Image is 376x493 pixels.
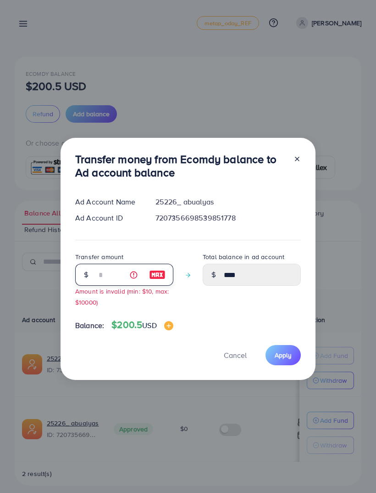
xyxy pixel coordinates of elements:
span: USD [142,320,156,330]
div: Ad Account Name [68,197,148,207]
small: Amount is invalid (min: $10, max: $10000) [75,287,169,306]
iframe: Chat [337,452,369,486]
label: Total balance in ad account [203,252,284,261]
h4: $200.5 [111,319,173,331]
span: Apply [275,351,292,360]
img: image [149,269,166,280]
div: Ad Account ID [68,213,148,223]
div: 7207356698539851778 [148,213,308,223]
span: Balance: [75,320,104,331]
span: Cancel [224,350,247,360]
button: Apply [265,345,301,365]
h3: Transfer money from Ecomdy balance to Ad account balance [75,153,286,179]
img: image [164,321,173,330]
label: Transfer amount [75,252,123,261]
button: Cancel [212,345,258,365]
div: 25226_ abualyas [148,197,308,207]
